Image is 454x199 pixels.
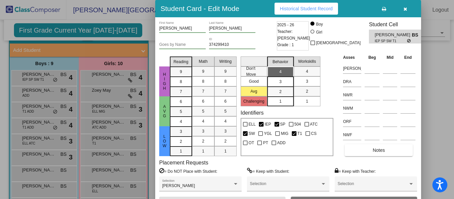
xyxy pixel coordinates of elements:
span: 1 [180,148,182,154]
span: 8 [224,78,227,84]
span: Notes [373,148,385,153]
span: 4 [224,118,227,124]
span: OT [249,139,254,147]
span: 6 [180,99,182,105]
span: 6 [202,98,204,104]
th: Mid [381,54,399,61]
span: 9 [224,68,227,74]
span: 7 [202,88,204,94]
span: High [162,72,168,91]
span: [DEMOGRAPHIC_DATA] [316,39,361,47]
label: = Keep with Student: [247,168,289,174]
button: Historical Student Record [275,3,338,15]
span: 9 [202,68,204,74]
h3: Student Card - Edit Mode [161,4,239,13]
span: 2 [279,89,282,95]
span: 1 [279,98,282,104]
input: assessment [343,77,361,87]
span: Avg [162,104,168,118]
input: assessment [343,90,361,100]
span: SW [249,130,255,138]
div: Girl [316,29,322,35]
span: ATC [310,120,318,128]
span: CS [311,130,317,138]
span: ELL [249,120,256,128]
th: Beg [363,54,381,61]
span: 4 [279,69,282,75]
span: 7 [180,89,182,95]
span: 4 [421,33,427,41]
span: 3 [306,78,308,84]
label: = Do NOT Place with Student: [159,168,217,174]
input: assessment [343,103,361,113]
span: 9 [180,69,182,75]
span: 8 [180,79,182,85]
span: SP [280,120,285,128]
span: 1 [202,148,204,154]
span: 504 [294,120,301,128]
span: 5 [180,109,182,115]
span: 1 [306,98,308,104]
span: Teacher: [PERSON_NAME] [277,28,310,42]
span: 3 [224,128,227,134]
span: 2 [306,88,308,94]
span: 2 [180,139,182,145]
span: Grade : 1 [277,42,294,48]
th: Asses [341,54,363,61]
span: 2 [224,138,227,144]
th: End [399,54,417,61]
input: Enter ID [209,43,256,47]
span: 1 [224,148,227,154]
span: Math [199,58,208,64]
h3: Student Cell [369,21,427,28]
span: Low [162,134,168,148]
span: 6 [224,98,227,104]
span: 4 [202,118,204,124]
span: 3 [180,129,182,135]
span: Writing [219,58,232,64]
span: Reading [173,59,188,65]
span: MIG [281,130,288,138]
span: 7 [224,88,227,94]
span: 2 [202,138,204,144]
span: 5 [224,108,227,114]
span: T1 [297,130,302,138]
span: [PERSON_NAME] [162,183,195,188]
span: [PERSON_NAME] [375,32,412,39]
label: Placement Requests [159,159,208,166]
span: 2025 - 26 [277,22,294,28]
span: ADD [277,139,285,147]
label: Identifiers [241,110,264,116]
span: YGL [264,130,272,138]
span: PT [263,139,268,147]
span: IEP SP SW T1 [375,39,407,44]
span: 4 [180,119,182,125]
span: 3 [202,128,204,134]
div: Boy [316,21,323,27]
input: assessment [343,63,361,73]
span: Historical Student Record [280,6,333,11]
span: 8 [202,78,204,84]
span: Behavior [273,59,288,65]
span: 3 [279,79,282,85]
span: BS [412,32,421,39]
input: goes by name [159,43,206,47]
span: 4 [306,68,308,74]
span: 5 [202,108,204,114]
input: assessment [343,117,361,127]
span: Workskills [298,58,316,64]
label: = Keep with Teacher: [335,168,376,174]
input: assessment [343,130,361,140]
span: IEP [265,120,271,128]
button: Notes [345,144,413,156]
